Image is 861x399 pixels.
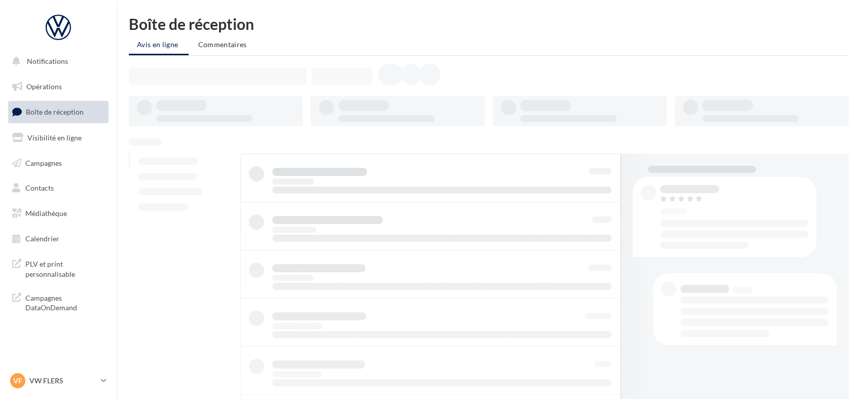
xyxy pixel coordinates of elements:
[6,177,111,199] a: Contacts
[198,40,247,49] span: Commentaires
[25,291,104,313] span: Campagnes DataOnDemand
[26,82,62,91] span: Opérations
[25,234,59,243] span: Calendrier
[26,107,84,116] span: Boîte de réception
[29,376,97,386] p: VW FLERS
[6,253,111,283] a: PLV et print personnalisable
[27,57,68,65] span: Notifications
[6,287,111,317] a: Campagnes DataOnDemand
[25,158,62,167] span: Campagnes
[6,101,111,123] a: Boîte de réception
[25,209,67,217] span: Médiathèque
[6,76,111,97] a: Opérations
[8,371,109,390] a: VF VW FLERS
[6,228,111,249] a: Calendrier
[6,203,111,224] a: Médiathèque
[27,133,82,142] span: Visibilité en ligne
[129,16,849,31] div: Boîte de réception
[6,51,106,72] button: Notifications
[6,153,111,174] a: Campagnes
[25,184,54,192] span: Contacts
[13,376,22,386] span: VF
[6,127,111,149] a: Visibilité en ligne
[25,257,104,279] span: PLV et print personnalisable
